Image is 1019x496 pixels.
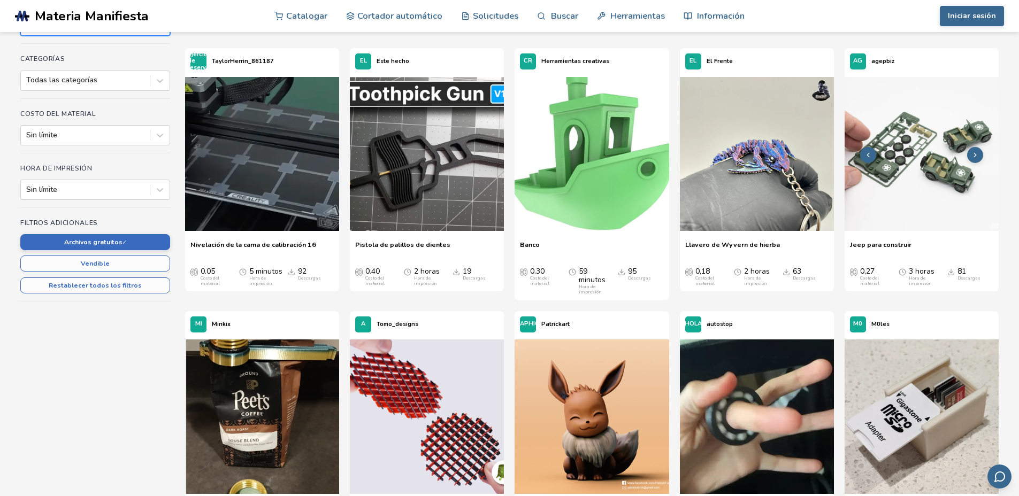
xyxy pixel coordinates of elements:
[20,110,96,118] font: Costo del material
[365,266,380,276] font: 0.40
[685,240,780,249] font: Llavero de Wyvern de hierba
[860,266,875,276] font: 0,27
[64,238,122,246] font: Archivos gratuitos
[744,275,767,286] font: Hora de impresión
[20,164,92,173] font: Hora de impresión
[695,266,710,276] font: 0,18
[530,266,545,276] font: 0.30
[940,6,1004,26] button: Iniciar sesión
[414,275,436,286] font: Hora de impresión
[850,241,911,257] a: Jeep para construir
[26,131,28,139] input: Sin límite
[947,267,955,276] span: Descargas
[618,267,625,276] span: Descargas
[520,241,540,257] a: Banco
[122,238,126,246] font: ✓
[357,10,442,22] font: Cortador automático
[695,275,715,286] font: Costo del material
[520,240,540,249] font: Banco
[201,275,220,286] font: Costo del material
[541,57,609,65] font: Herramientas creativas
[377,320,418,328] font: Tomo_designs
[689,57,696,65] font: EL
[414,266,440,276] font: 2 horas
[628,275,651,281] font: Descargas
[298,275,321,281] font: Descargas
[195,320,202,328] font: MI
[685,267,693,276] span: Costo promedio
[20,219,98,227] font: Filtros adicionales
[26,185,28,194] input: Sin límite
[909,266,934,276] font: 3 horas
[20,255,170,272] button: Vendible
[212,320,231,328] font: Minkix
[404,267,411,276] span: Tiempo promedio de impresión
[20,234,170,250] button: Archivos gratuitos✓
[520,267,527,276] span: Costo promedio
[697,10,745,22] font: Información
[909,275,931,286] font: Hora de impresión
[20,277,170,293] button: Restablecer todos los filtros
[579,266,606,285] font: 59 minutos
[26,76,28,84] input: Todas las categorías
[201,266,215,276] font: 0.05
[524,57,532,65] font: CR
[496,320,561,328] font: [GEOGRAPHIC_DATA]
[463,266,471,276] font: 19
[360,57,367,65] font: EL
[793,275,816,281] font: Descargas
[579,284,601,295] font: Hora de impresión
[707,57,733,65] font: El Frente
[783,267,790,276] span: Descargas
[610,10,665,22] font: Herramientas
[355,241,450,257] a: Pistola de palillos de dientes
[190,267,198,276] span: Costo promedio
[707,320,733,328] font: autostop
[871,320,890,328] font: M0les
[355,267,363,276] span: Costo promedio
[987,464,1012,489] button: Enviar comentarios por correo electrónico
[286,10,327,22] font: Catalogar
[298,266,307,276] font: 92
[190,240,316,249] font: Nivelación de la cama de calibración 16
[355,240,450,249] font: Pistola de palillos de dientes
[957,275,980,281] font: Descargas
[249,275,272,286] font: Hora de impresión
[685,320,702,328] font: HOLA
[734,267,741,276] span: Tiempo promedio de impresión
[957,266,966,276] font: 81
[685,241,780,257] a: Llavero de Wyvern de hierba
[899,267,906,276] span: Tiempo promedio de impresión
[850,240,911,249] font: Jeep para construir
[744,266,770,276] font: 2 horas
[530,275,549,286] font: Costo del material
[212,57,274,65] font: TaylorHerrin_861187
[541,320,570,328] font: Patrickart
[569,267,576,276] span: Tiempo promedio de impresión
[860,275,879,286] font: Costo del material
[361,320,365,328] font: A
[377,57,409,65] font: Este hecho
[463,275,486,281] font: Descargas
[515,339,669,493] img: Eevee (Pokemon)
[365,275,385,286] font: Costo del material
[473,10,518,22] font: Solicitudes
[49,281,142,290] font: Restablecer todos los filtros
[628,266,637,276] font: 95
[35,7,149,25] font: Materia Manifiesta
[190,241,316,257] a: Nivelación de la cama de calibración 16
[239,267,247,276] span: Tiempo promedio de impresión
[81,259,110,268] font: Vendible
[948,11,996,21] font: Iniciar sesión
[20,55,65,63] font: Categorías
[793,266,801,276] font: 63
[288,267,295,276] span: Descargas
[249,266,282,276] font: 5 minutos
[453,267,460,276] span: Descargas
[551,10,578,22] font: Buscar
[853,320,862,328] font: M0
[850,267,857,276] span: Costo promedio
[871,57,894,65] font: agepbiz
[853,57,862,65] font: AG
